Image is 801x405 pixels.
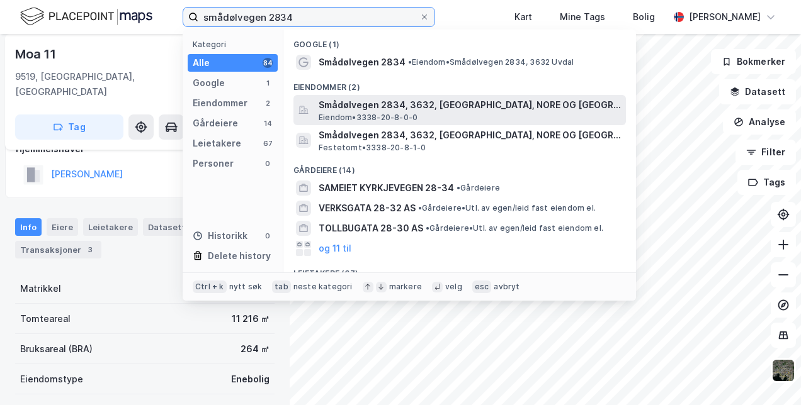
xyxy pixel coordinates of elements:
button: Analyse [723,109,796,135]
span: Gårdeiere • Utl. av egen/leid fast eiendom el. [426,223,603,233]
button: Datasett [719,79,796,104]
div: Leietakere (67) [283,258,636,281]
div: markere [389,282,422,292]
span: TOLLBUGATA 28-30 AS [319,221,423,236]
div: 1 [263,78,273,88]
div: Ctrl + k [193,280,227,293]
div: Kontrollprogram for chat [738,345,801,405]
div: 0 [263,158,273,169]
div: Eiendommer (2) [283,72,636,95]
iframe: Chat Widget [738,345,801,405]
div: Tomteareal [20,311,71,326]
div: Delete history [208,248,271,264]
button: og 11 til [319,241,351,256]
div: Moa 11 [15,44,59,64]
span: Eiendom • Smådølvegen 2834, 3632 Uvdal [408,57,574,67]
div: Matrikkel [20,281,61,296]
div: Mine Tags [560,9,605,25]
div: Personer [193,156,234,171]
span: VERKSGATA 28-32 AS [319,201,416,216]
span: • [457,183,460,192]
span: Eiendom • 3338-20-8-0-0 [319,113,418,123]
span: Gårdeiere • Utl. av egen/leid fast eiendom el. [418,203,596,213]
div: esc [472,280,492,293]
div: nytt søk [229,282,263,292]
span: Festetomt • 3338-20-8-1-0 [319,143,426,153]
div: Transaksjoner [15,241,101,258]
span: Smådølvegen 2834 [319,55,406,70]
div: Gårdeiere [193,116,238,131]
div: 264 ㎡ [241,341,270,357]
div: Gårdeiere (14) [283,155,636,178]
div: velg [445,282,462,292]
div: 11 216 ㎡ [232,311,270,326]
span: Gårdeiere [457,183,500,193]
div: tab [272,280,291,293]
div: Bolig [633,9,655,25]
div: Datasett [143,218,190,236]
div: Alle [193,55,210,70]
div: Eiendomstype [20,372,83,387]
div: Kategori [193,40,278,49]
div: 3 [84,243,96,256]
span: Smådølvegen 2834, 3632, [GEOGRAPHIC_DATA], NORE OG [GEOGRAPHIC_DATA] [319,128,621,143]
div: Google [193,75,225,91]
div: [PERSON_NAME] [689,9,761,25]
div: Historikk [193,228,247,243]
div: Info [15,218,42,236]
div: 14 [263,118,273,128]
div: Bruksareal (BRA) [20,341,93,357]
div: Eiere [47,218,78,236]
div: Kart [514,9,532,25]
div: Enebolig [231,372,270,387]
div: Eiendommer [193,96,247,111]
div: neste kategori [293,282,353,292]
div: Leietakere [83,218,138,236]
input: Søk på adresse, matrikkel, gårdeiere, leietakere eller personer [198,8,419,26]
button: Bokmerker [711,49,796,74]
div: 0 [263,231,273,241]
span: • [426,223,429,233]
img: logo.f888ab2527a4732fd821a326f86c7f29.svg [20,6,152,28]
button: Filter [736,140,796,165]
button: Tag [15,114,123,140]
div: 9519, [GEOGRAPHIC_DATA], [GEOGRAPHIC_DATA] [15,69,226,99]
div: 2 [263,98,273,108]
span: • [408,57,412,67]
div: Google (1) [283,30,636,52]
div: avbryt [494,282,520,292]
span: • [418,203,422,213]
span: SAMEIET KYRKJEVEGEN 28-34 [319,180,454,196]
div: 84 [263,58,273,68]
button: Tags [737,170,796,195]
span: Smådølvegen 2834, 3632, [GEOGRAPHIC_DATA], NORE OG [GEOGRAPHIC_DATA] [319,97,621,113]
div: 67 [263,138,273,148]
div: Leietakere [193,136,241,151]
